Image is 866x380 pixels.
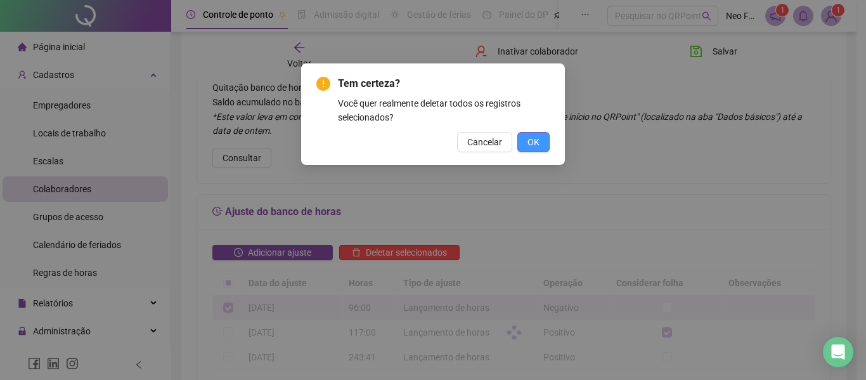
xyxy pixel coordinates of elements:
div: Você quer realmente deletar todos os registros selecionados? [338,96,550,124]
span: exclamation-circle [316,77,330,91]
div: Open Intercom Messenger [823,337,853,367]
span: OK [527,135,540,149]
span: Tem certeza? [338,76,550,91]
span: Cancelar [467,135,502,149]
button: Cancelar [457,132,512,152]
button: OK [517,132,550,152]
